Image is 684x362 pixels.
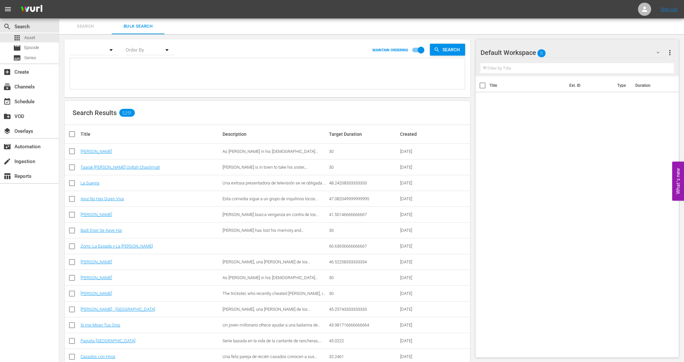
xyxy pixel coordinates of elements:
th: Type [613,76,631,95]
div: Target Duration [329,132,398,137]
div: [DATE] [400,291,434,296]
th: Duration [631,76,671,95]
span: menu [4,5,12,13]
div: [DATE] [400,244,434,249]
a: [PERSON_NAME] [81,149,112,154]
a: La Suegra [81,181,99,185]
div: [DATE] [400,354,434,359]
button: Search [430,44,465,56]
div: [DATE] [400,338,434,343]
span: [PERSON_NAME], una [PERSON_NAME] de los [PERSON_NAME] más pobres de [GEOGRAPHIC_DATA] que decide ... [223,307,324,322]
div: 32.2461 [329,354,398,359]
a: [PERSON_NAME] [81,291,112,296]
span: Series [24,55,36,61]
div: [DATE] [400,275,434,280]
div: [DATE] [400,259,434,264]
span: Search [63,23,108,30]
span: Un joven millonario ofrece ayudar a una bailarina de night club dejar su trabajo cisque promete c... [223,323,324,337]
a: [PERSON_NAME] - [GEOGRAPHIC_DATA] [81,307,155,312]
span: Series [13,54,21,62]
span: As [PERSON_NAME] in his [DEMOGRAPHIC_DATA] avatar has travelled to meet [PERSON_NAME], she tells ... [223,275,324,290]
div: 43.981716666666664 [329,323,398,327]
span: Episode [13,44,21,52]
div: 30 [329,165,398,170]
span: Automation [3,143,11,151]
a: [PERSON_NAME] [81,212,112,217]
div: [DATE] [400,323,434,327]
a: [PERSON_NAME] [81,259,112,264]
div: 30 [329,149,398,154]
div: 30 [329,275,398,280]
div: Default Workspace [481,43,666,62]
span: Overlays [3,127,11,135]
div: [DATE] [400,149,434,154]
div: [DATE] [400,212,434,217]
div: [DATE] [400,196,434,201]
span: Search [440,44,465,56]
div: [DATE] [400,228,434,233]
a: Taarak [PERSON_NAME] Ooltah Chashmah [81,165,160,170]
span: 5,251 [119,110,135,115]
button: Open Feedback Widget [672,161,684,201]
a: Aquí No Hay Quien Viva [81,196,124,201]
span: Serie basada en la vida de la cantante de rancheras, [PERSON_NAME]. [223,338,321,348]
div: 41.50146666666667 [329,212,398,217]
span: Search [3,23,11,31]
div: [DATE] [400,307,434,312]
span: Episode [24,44,39,51]
span: Asset [24,35,35,41]
div: 66.63656666666667 [329,244,398,249]
a: Paquita [GEOGRAPHIC_DATA] [81,338,135,343]
div: Description [223,132,327,137]
span: Asset [13,34,21,42]
span: Create [3,68,11,76]
button: more_vert [666,45,674,60]
span: 0 [537,46,546,60]
a: Casados con Hijos [81,354,115,359]
div: [DATE] [400,181,434,185]
th: Ext. ID [565,76,613,95]
div: 48.24208333333333 [329,181,398,185]
div: 30 [329,228,398,233]
a: Si me Miran Tus Ojos [81,323,120,327]
span: Search Results [73,109,117,117]
a: Badi Door Se Aaye Hai [81,228,122,233]
div: 46.52258333333334 [329,259,398,264]
a: Zorro: La Espada y La [PERSON_NAME] [81,244,153,249]
span: more_vert [666,49,674,57]
span: Ingestion [3,157,11,165]
span: Una exitosa presentadora de televisión se ve obligada a regresar a casa con su caótica familia lu... [223,181,326,195]
div: Title [81,132,221,137]
span: [PERSON_NAME] busca venganza en contra de los hombres que destruyeron su niñez, pero se enamora i... [223,212,320,227]
div: 45.0222 [329,338,398,343]
div: 30 [329,291,398,296]
span: [PERSON_NAME], una [PERSON_NAME] de los [PERSON_NAME] más pobres de [GEOGRAPHIC_DATA] que decide ... [223,259,324,274]
span: VOD [3,112,11,120]
a: [PERSON_NAME] [81,275,112,280]
span: The trickster, who recently cheated [PERSON_NAME], is now at Tenali’s home pretending [223,291,325,301]
span: Channels [3,83,11,91]
th: Title [489,76,565,95]
span: Bulk Search [116,23,160,30]
img: ans4CAIJ8jUAAAAAAAAAAAAAAAAAAAAAAAAgQb4GAAAAAAAAAAAAAAAAAAAAAAAAJMjXAAAAAAAAAAAAAAAAAAAAAAAAgAT5G... [16,2,47,17]
span: Esta comedia sigue a un grupo de inquilinos locos mientras llenan el vecindario con sus chismes y... [223,196,318,211]
a: Sign Out [661,7,678,12]
div: 47.082049999999995 [329,196,398,201]
div: Created [400,132,434,137]
span: [PERSON_NAME] is in town to take his sister, [PERSON_NAME], to [GEOGRAPHIC_DATA]. [223,165,308,175]
div: [DATE] [400,165,434,170]
span: Schedule [3,98,11,106]
span: As [PERSON_NAME] in his [DEMOGRAPHIC_DATA] avatar has travelled to meet [PERSON_NAME], she tells ... [223,149,324,164]
div: 45.25743333333333 [329,307,398,312]
p: MAINTAIN ORDERING [372,48,408,52]
span: [PERSON_NAME] has lost his memory and [PERSON_NAME] is trying hard to help him regain his memory ... [223,228,319,243]
span: Reports [3,172,11,180]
